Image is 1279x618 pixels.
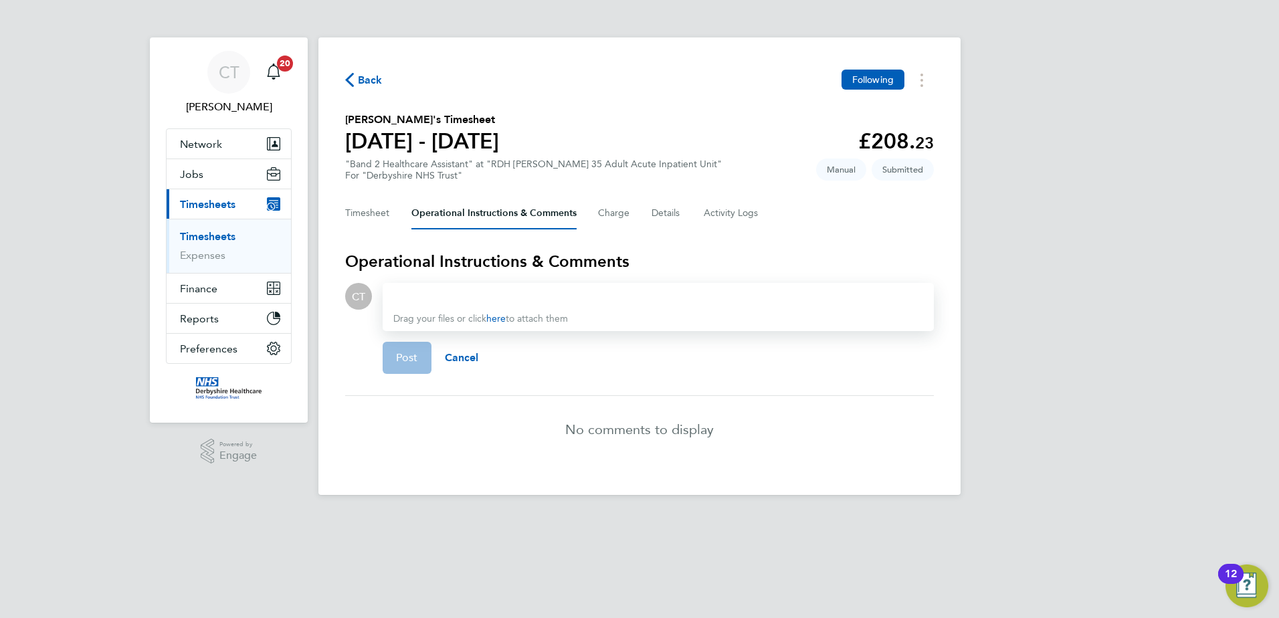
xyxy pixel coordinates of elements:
[167,189,291,219] button: Timesheets
[910,70,934,90] button: Timesheets Menu
[219,439,257,450] span: Powered by
[345,159,722,181] div: "Band 2 Healthcare Assistant" at "RDH [PERSON_NAME] 35 Adult Acute Inpatient Unit"
[150,37,308,423] nav: Main navigation
[345,112,499,128] h2: [PERSON_NAME]'s Timesheet
[598,197,630,229] button: Charge
[201,439,258,464] a: Powered byEngage
[180,249,225,262] a: Expenses
[167,304,291,333] button: Reports
[196,377,262,399] img: derbyshire-nhs-logo-retina.png
[180,342,237,355] span: Preferences
[1225,574,1237,591] div: 12
[358,72,383,88] span: Back
[565,420,714,439] p: No comments to display
[858,128,934,154] app-decimal: £208.
[166,51,292,115] a: CT[PERSON_NAME]
[180,168,203,181] span: Jobs
[180,282,217,295] span: Finance
[167,219,291,273] div: Timesheets
[345,197,390,229] button: Timesheet
[915,133,934,152] span: 23
[345,251,934,272] h3: Operational Instructions & Comments
[411,197,577,229] button: Operational Instructions & Comments
[393,313,568,324] span: Drag your files or click to attach them
[704,197,760,229] button: Activity Logs
[260,51,287,94] a: 20
[180,138,222,150] span: Network
[872,159,934,181] span: This timesheet is Submitted.
[219,64,239,81] span: CT
[445,351,479,364] span: Cancel
[166,377,292,399] a: Go to home page
[652,197,682,229] button: Details
[167,334,291,363] button: Preferences
[1225,564,1268,607] button: Open Resource Center, 12 new notifications
[345,128,499,154] h1: [DATE] - [DATE]
[345,170,722,181] div: For "Derbyshire NHS Trust"
[277,56,293,72] span: 20
[852,74,894,86] span: Following
[167,129,291,159] button: Network
[816,159,866,181] span: This timesheet was manually created.
[180,312,219,325] span: Reports
[486,313,506,324] a: here
[345,283,372,310] div: Charlotte Turner
[219,450,257,461] span: Engage
[180,230,235,243] a: Timesheets
[167,159,291,189] button: Jobs
[166,99,292,115] span: Charlotte Turner
[842,70,904,90] button: Following
[180,198,235,211] span: Timesheets
[431,342,492,374] button: Cancel
[345,72,383,88] button: Back
[167,274,291,303] button: Finance
[352,289,365,304] span: CT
